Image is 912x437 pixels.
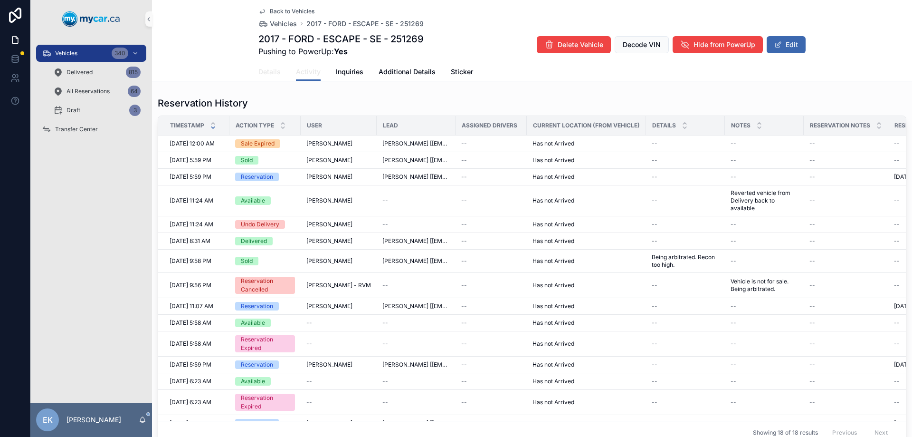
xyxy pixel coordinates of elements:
span: -- [809,361,815,369]
span: [PERSON_NAME] [[EMAIL_ADDRESS][DOMAIN_NAME]] [382,237,450,245]
div: Undo Delivery [241,220,279,229]
button: Edit [767,36,806,53]
span: -- [382,221,388,228]
span: -- [894,221,900,228]
a: Inquiries [336,63,363,82]
span: -- [652,221,657,228]
span: [DATE] 6:23 AM [170,378,211,385]
span: Vehicle is not for sale. Being arbitrated. [731,278,798,293]
span: -- [731,361,736,369]
span: -- [731,302,736,310]
span: -- [652,361,657,369]
span: Has not Arrived [532,378,574,385]
span: Reservation Notes [810,122,870,129]
span: All Reservations [66,87,110,95]
span: -- [382,282,388,289]
button: Decode VIN [615,36,669,53]
span: Decode VIN [623,40,661,49]
span: [PERSON_NAME] [[EMAIL_ADDRESS][DOMAIN_NAME]] [382,156,450,164]
span: [PERSON_NAME] [[EMAIL_ADDRESS][DOMAIN_NAME]] [382,302,450,310]
span: -- [461,140,467,147]
div: Reservation [241,302,273,311]
span: -- [731,340,736,348]
span: -- [382,340,388,348]
span: Has not Arrived [532,257,574,265]
span: Has not Arrived [532,173,574,181]
div: Reservation Expired [241,394,289,411]
span: -- [894,282,900,289]
span: -- [894,197,900,204]
span: [PERSON_NAME] - RVM [306,282,371,289]
a: Vehicles340 [36,45,146,62]
span: Draft [66,107,80,114]
span: -- [731,378,736,385]
strong: Yes [334,47,348,56]
span: Has not Arrived [532,419,574,427]
span: Transfer Center [55,126,98,133]
span: -- [894,156,900,164]
span: -- [306,319,312,327]
span: -- [894,237,900,245]
a: Vehicles [258,19,297,29]
span: Assigned Drivers [462,122,517,129]
span: Has not Arrived [532,361,574,369]
span: [PERSON_NAME] [[EMAIL_ADDRESS][DOMAIN_NAME]] [382,140,450,147]
a: Delivered815 [47,64,146,81]
span: Lead [383,122,398,129]
a: Additional Details [379,63,436,82]
span: Current Location (from Vehicle) [533,122,640,129]
span: Timestamp [170,122,204,129]
span: -- [809,257,815,265]
h1: 2017 - FORD - ESCAPE - SE - 251269 [258,32,424,46]
span: -- [652,156,657,164]
span: -- [809,156,815,164]
span: -- [731,173,736,181]
div: Available [241,196,265,205]
span: Showing 18 of 18 results [753,429,818,437]
a: Transfer Center [36,121,146,138]
span: -- [809,173,815,181]
p: [PERSON_NAME] [66,415,121,425]
span: [DATE] 5:59 PM [170,156,211,164]
span: -- [809,221,815,228]
span: -- [894,257,900,265]
span: Notes [731,122,750,129]
span: -- [382,398,388,406]
span: [DATE] 6:22 PM [170,419,211,427]
span: [PERSON_NAME] [[EMAIL_ADDRESS][DOMAIN_NAME]] [382,173,450,181]
span: -- [652,237,657,245]
span: -- [652,378,657,385]
span: [PERSON_NAME] [306,361,352,369]
a: Sticker [451,63,473,82]
span: Pushing to PowerUp: [258,46,424,57]
div: scrollable content [30,38,152,150]
span: [PERSON_NAME] [306,419,352,427]
span: -- [809,340,815,348]
span: Vehicles [270,19,297,29]
span: -- [731,419,736,427]
span: -- [652,419,657,427]
span: -- [809,319,815,327]
span: [PERSON_NAME] [306,221,352,228]
span: Delete Vehicle [558,40,603,49]
div: Reservation Expired [241,335,289,352]
span: Inquiries [336,67,363,77]
span: -- [894,340,900,348]
span: -- [461,237,467,245]
span: -- [461,319,467,327]
a: 2017 - FORD - ESCAPE - SE - 251269 [306,19,424,29]
span: Action Type [236,122,274,129]
span: [PERSON_NAME] [306,173,352,181]
span: Has not Arrived [532,340,574,348]
span: -- [809,302,815,310]
div: Reservation [241,360,273,369]
span: [DATE] 8:31 AM [170,237,210,245]
span: -- [731,237,736,245]
span: [DATE] 5:59 PM [170,361,211,369]
span: [DATE] 11:07 AM [170,302,213,310]
div: 64 [128,86,141,97]
span: -- [461,282,467,289]
div: 815 [126,67,141,78]
span: -- [809,282,815,289]
span: User [307,122,322,129]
